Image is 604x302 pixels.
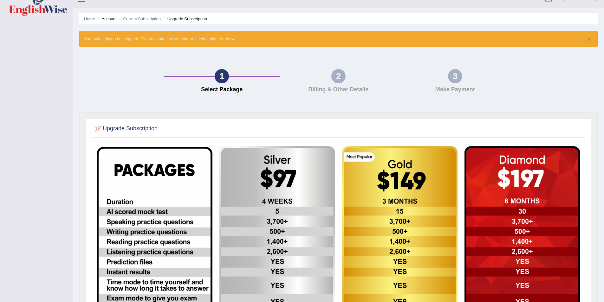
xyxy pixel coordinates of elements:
[587,36,591,42] button: ×
[215,69,229,83] div: 1
[79,31,598,47] div: Your subscription has expired. Please contact us via chat or select a plan to renew
[84,16,95,21] a: Home
[400,87,510,93] h4: Make Payment
[162,16,207,22] li: Upgrade Subscription
[93,124,158,133] h2: Upgrade Subscription
[123,16,161,21] a: Current Subscription
[448,69,462,83] div: 3
[283,87,394,93] h4: Billing & Other Details
[96,16,116,22] li: Account
[331,69,346,83] div: 2
[167,87,277,93] h4: Select Package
